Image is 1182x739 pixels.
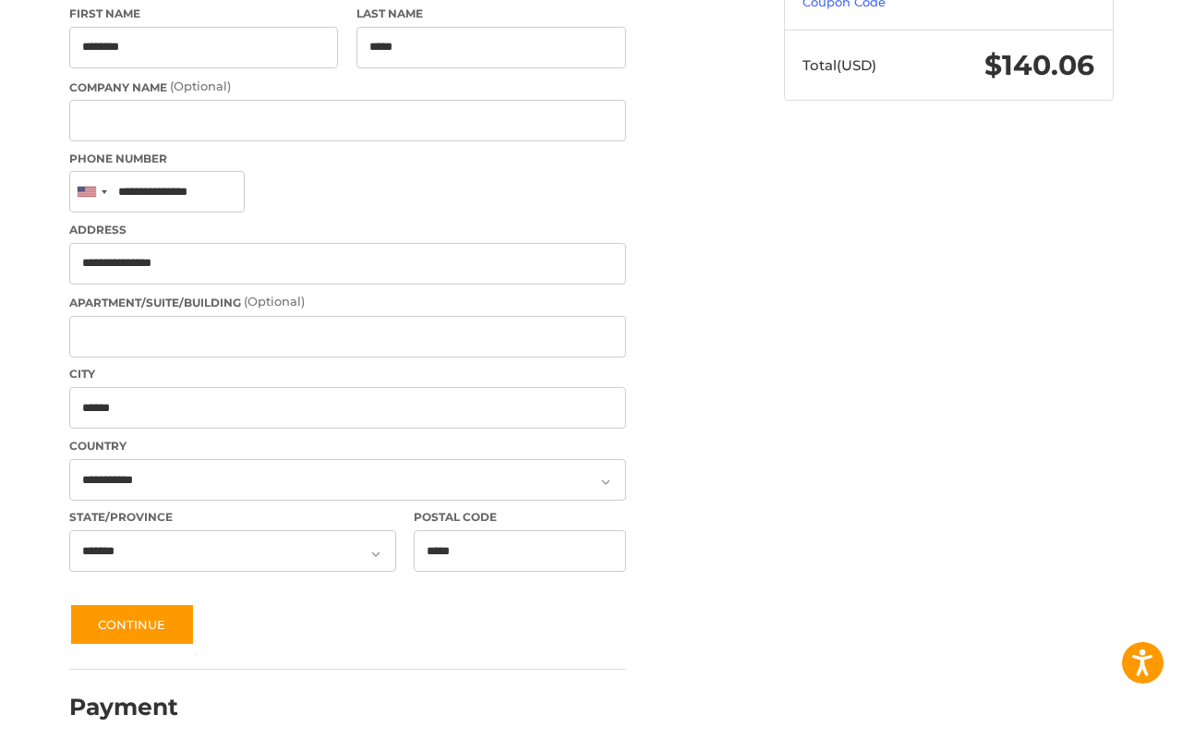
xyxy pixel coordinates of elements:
[69,603,195,646] button: Continue
[984,48,1094,82] span: $140.06
[356,6,626,22] label: Last Name
[69,6,339,22] label: First Name
[802,56,876,74] span: Total (USD)
[414,509,626,526] label: Postal Code
[69,366,626,382] label: City
[69,438,626,454] label: Country
[69,509,396,526] label: State/Province
[70,172,113,212] div: United States: +1
[244,294,305,309] small: (Optional)
[69,151,626,167] label: Phone Number
[69,293,626,311] label: Apartment/Suite/Building
[69,222,626,238] label: Address
[170,79,231,93] small: (Optional)
[69,693,178,721] h2: Payment
[69,78,626,96] label: Company Name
